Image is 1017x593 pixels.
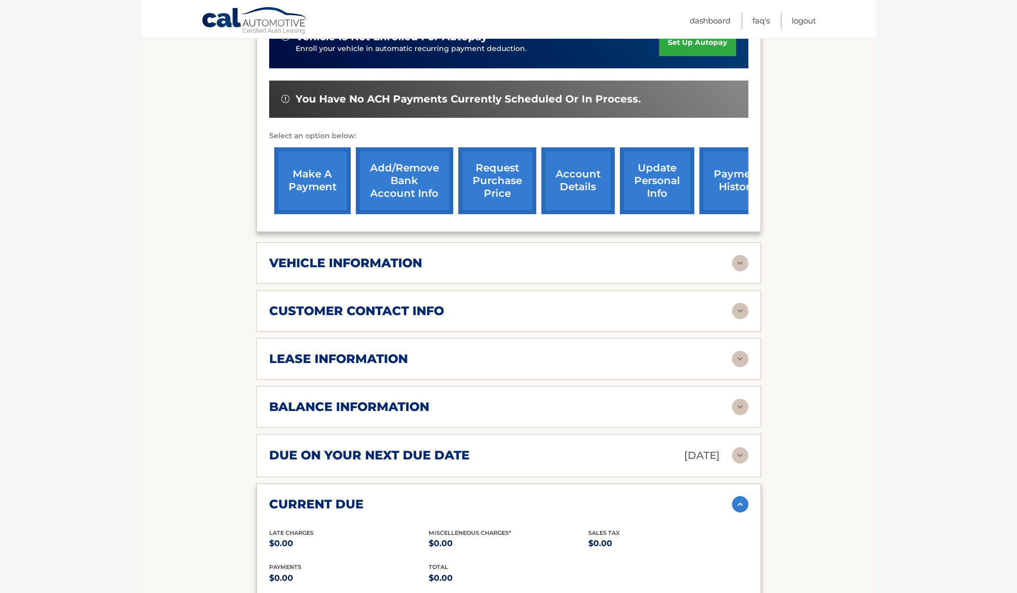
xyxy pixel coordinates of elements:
img: accordion-active.svg [732,496,748,512]
h2: customer contact info [269,303,444,319]
p: $0.00 [429,571,588,585]
img: accordion-rest.svg [732,351,748,367]
h2: lease information [269,351,408,367]
a: Add/Remove bank account info [356,147,453,214]
span: payments [269,563,301,571]
a: account details [541,147,615,214]
a: make a payment [274,147,351,214]
span: total [429,563,448,571]
a: Logout [792,12,816,29]
p: $0.00 [588,536,748,551]
p: $0.00 [269,536,429,551]
h2: vehicle information [269,255,422,271]
p: [DATE] [684,447,720,465]
a: Dashboard [690,12,731,29]
a: request purchase price [458,147,536,214]
img: accordion-rest.svg [732,399,748,415]
h2: balance information [269,399,429,415]
h2: due on your next due date [269,448,470,463]
p: $0.00 [269,571,429,585]
p: Select an option below: [269,130,748,142]
h2: current due [269,497,363,512]
a: update personal info [620,147,694,214]
span: Miscelleneous Charges* [429,529,511,536]
span: Sales Tax [588,529,620,536]
span: Late Charges [269,529,314,536]
img: accordion-rest.svg [732,303,748,319]
img: accordion-rest.svg [732,255,748,271]
span: You have no ACH payments currently scheduled or in process. [296,93,641,106]
img: alert-white.svg [281,95,290,103]
a: FAQ's [752,12,770,29]
p: Enroll your vehicle in automatic recurring payment deduction. [296,43,660,55]
img: accordion-rest.svg [732,447,748,463]
a: set up autopay [659,29,736,56]
a: Cal Automotive [201,7,308,36]
p: $0.00 [429,536,588,551]
a: payment history [699,147,776,214]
